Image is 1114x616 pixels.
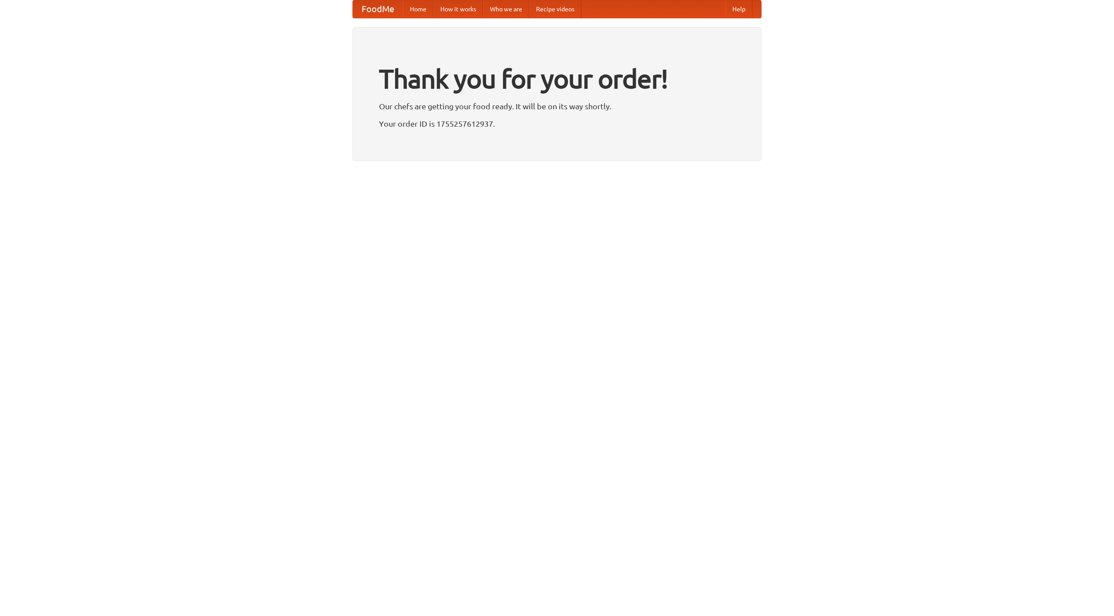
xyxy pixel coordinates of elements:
a: Recipe videos [529,0,581,18]
p: Our chefs are getting your food ready. It will be on its way shortly. [379,100,735,113]
h1: Thank you for your order! [379,58,735,100]
p: Your order ID is 1755257612937. [379,117,735,130]
a: Help [725,0,752,18]
a: Home [403,0,433,18]
a: How it works [433,0,483,18]
a: FoodMe [353,0,403,18]
a: Who we are [483,0,529,18]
